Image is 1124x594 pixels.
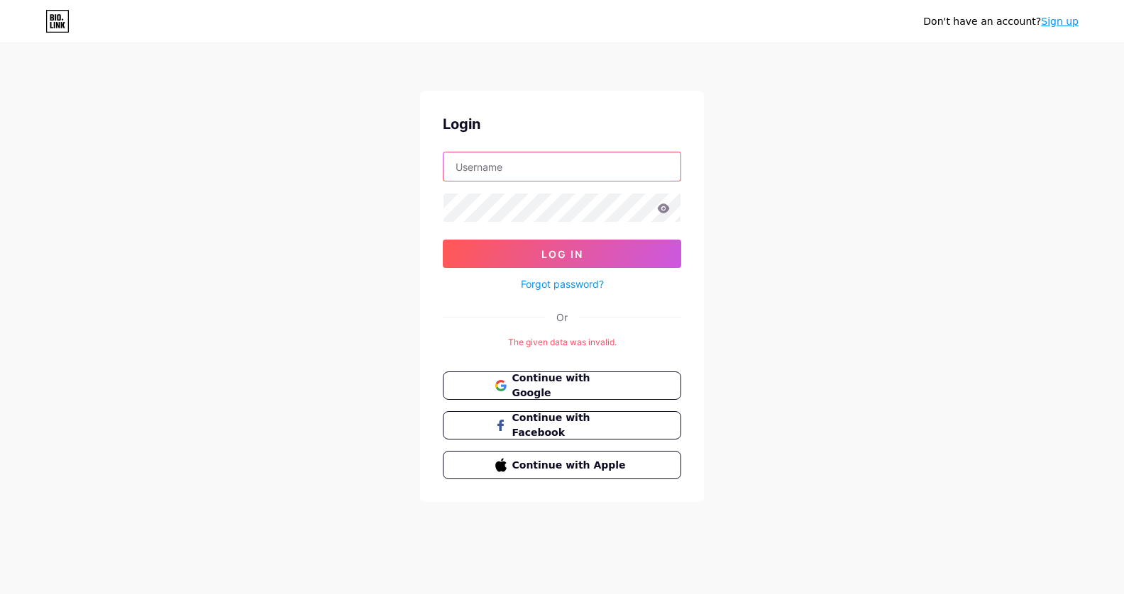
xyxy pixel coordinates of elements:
button: Continue with Apple [443,451,681,479]
span: Continue with Facebook [512,410,629,440]
div: Don't have an account? [923,14,1079,29]
a: Forgot password? [521,276,604,291]
span: Continue with Apple [512,458,629,473]
div: Login [443,113,681,135]
a: Sign up [1041,16,1079,27]
span: Log In [541,248,583,260]
input: Username [443,152,681,181]
button: Continue with Facebook [443,411,681,439]
div: The given data was invalid. [443,336,681,349]
button: Log In [443,240,681,268]
div: Or [556,310,568,325]
button: Continue with Google [443,371,681,400]
span: Continue with Google [512,371,629,400]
